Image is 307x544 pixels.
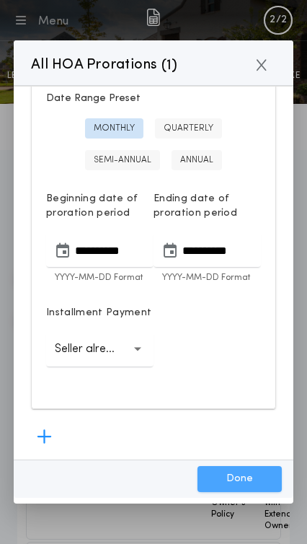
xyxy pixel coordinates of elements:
[46,332,153,367] button: Seller already paid
[197,466,282,492] button: Done
[155,118,222,139] button: QUARTERLY
[85,150,160,170] button: SEMI-ANNUAL
[153,271,261,284] p: YYYY-MM-DD Format
[85,118,143,139] button: MONTHLY
[55,341,145,358] p: Seller already paid
[31,53,178,76] p: All HOA Prorations ( )
[46,91,261,106] span: Date Range Preset
[153,192,261,221] p: Ending date of proration period
[46,271,153,284] p: YYYY-MM-DD Format
[172,150,222,170] button: ANNUAL
[166,58,172,73] span: 1
[46,192,153,221] p: Beginning date of proration period
[46,306,151,320] p: Installment Payment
